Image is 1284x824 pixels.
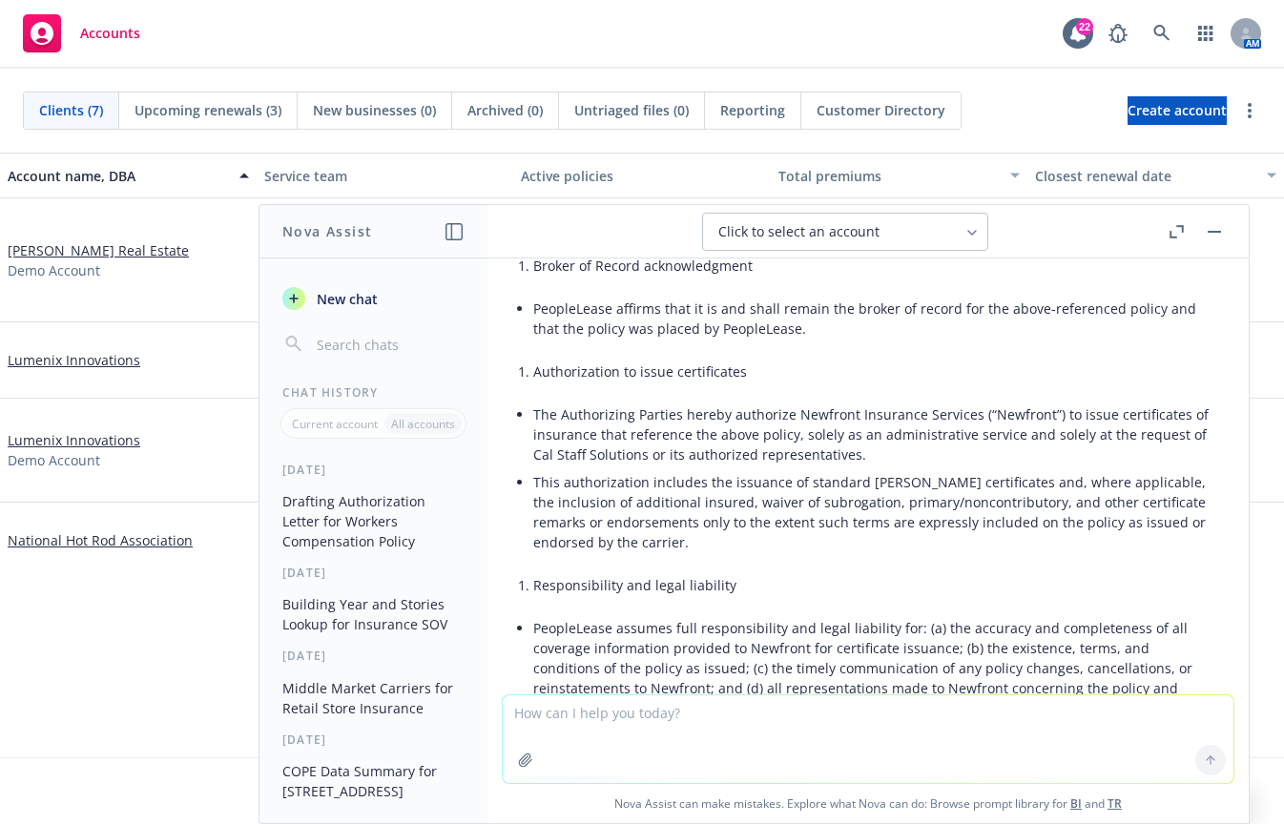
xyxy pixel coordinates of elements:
p: Current account [292,416,378,432]
button: Drafting Authorization Letter for Workers Compensation Policy [275,485,472,557]
span: Customer Directory [817,100,945,120]
span: New chat [313,289,378,309]
button: Closest renewal date [1027,153,1284,198]
button: Building Year and Stories Lookup for Insurance SOV [275,588,472,640]
button: Click to select an account [702,213,988,251]
button: Service team [257,153,513,198]
a: Search [1143,14,1181,52]
li: This authorization includes the issuance of standard [PERSON_NAME] certificates and, where applic... [533,468,1218,556]
input: Search chats [313,331,465,358]
a: Accounts [15,7,148,60]
div: Service team [264,166,506,186]
span: Upcoming renewals (3) [135,100,281,120]
li: Responsibility and legal liability [533,571,1218,599]
a: Lumenix Innovations [8,430,140,450]
a: Report a Bug [1099,14,1137,52]
button: Middle Market Carriers for Retail Store Insurance [275,672,472,724]
li: Authorization to issue certificates [533,358,1218,385]
a: Lumenix Innovations [8,350,140,370]
button: Total premiums [771,153,1027,198]
li: PeopleLease affirms that it is and shall remain the broker of record for the above-referenced pol... [533,295,1218,342]
a: BI [1070,795,1082,812]
span: New businesses (0) [313,100,436,120]
div: Closest renewal date [1035,166,1255,186]
span: Create account [1128,93,1227,129]
span: Click to select an account [718,222,880,241]
a: National Hot Rod Association [8,530,193,550]
span: Archived (0) [467,100,543,120]
li: Broker of Record acknowledgment [533,252,1218,279]
span: Nova Assist can make mistakes. Explore what Nova can do: Browse prompt library for and [495,784,1241,823]
a: [PERSON_NAME] Real Estate [8,240,189,260]
span: Demo Account [8,450,100,470]
span: Demo Account [8,260,100,280]
span: Reporting [720,100,785,120]
div: 22 [1076,18,1093,35]
button: New chat [275,281,472,316]
div: [DATE] [259,565,487,581]
div: Chat History [259,384,487,401]
div: Active policies [521,166,762,186]
a: Switch app [1187,14,1225,52]
a: more [1238,99,1261,122]
button: COPE Data Summary for [STREET_ADDRESS] [275,755,472,807]
div: [DATE] [259,648,487,664]
button: Active policies [513,153,770,198]
div: Account name, DBA [8,166,228,186]
a: TR [1108,795,1122,812]
div: [DATE] [259,731,487,748]
span: Clients (7) [39,100,103,120]
p: All accounts [391,416,455,432]
span: Accounts [80,26,140,41]
h1: Nova Assist [282,221,372,241]
div: [DATE] [259,462,487,478]
div: Total premiums [778,166,999,186]
li: PeopleLease assumes full responsibility and legal liability for: (a) the accuracy and completenes... [533,614,1218,722]
span: Untriaged files (0) [574,100,689,120]
a: Create account [1128,96,1227,125]
li: The Authorizing Parties hereby authorize Newfront Insurance Services (“Newfront”) to issue certif... [533,401,1218,468]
